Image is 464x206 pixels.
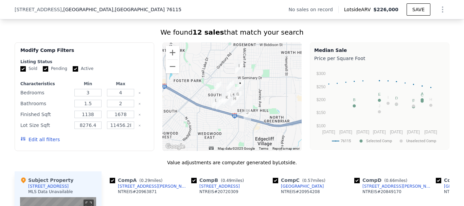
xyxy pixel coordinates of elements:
[20,136,60,143] button: Edit all filters
[373,130,386,134] text: [DATE]
[224,90,231,102] div: 4921 Rutland Ave
[62,6,181,13] span: , [GEOGRAPHIC_DATA]
[214,81,221,93] div: 3404 Medina Ave
[235,62,243,74] div: 4132 Merida Ave
[314,47,445,54] div: Median Sale
[378,104,380,108] text: J
[222,93,230,105] div: 4949 Stadium Dr
[273,184,324,189] a: [GEOGRAPHIC_DATA]
[110,177,165,184] div: Comp A
[314,54,445,63] div: Price per Square Foot
[28,189,73,194] div: MLS Data Unavailable
[191,177,247,184] div: Comp B
[141,178,150,183] span: 0.29
[73,81,103,87] div: Min
[341,139,351,143] text: 76115
[15,6,62,13] span: [STREET_ADDRESS]
[20,59,148,64] div: Listing Status
[406,139,436,143] text: Unselected Comp
[221,92,229,104] div: 4937 Stadium Dr
[212,97,220,109] div: 3533 Westfield Ave
[110,184,189,189] a: [STREET_ADDRESS][PERSON_NAME]
[356,130,369,134] text: [DATE]
[199,184,240,189] div: [STREET_ADDRESS]
[281,184,324,189] div: [GEOGRAPHIC_DATA]
[353,98,355,102] text: B
[218,178,247,183] span: ( miles)
[322,130,335,134] text: [DATE]
[234,91,242,102] div: 4921 Lubbock Ave
[381,178,410,183] span: ( miles)
[166,60,179,73] button: Zoom out
[236,80,244,91] div: 4621 Merida Ave
[20,110,70,119] div: Finished Sqft
[209,147,214,150] button: Keyboard shortcuts
[273,177,328,184] div: Comp C
[199,189,238,194] div: NTREIS # 20720309
[218,147,255,150] span: Map data ©2025 Google
[113,7,181,12] span: , [GEOGRAPHIC_DATA] 76115
[421,92,424,96] text: A
[378,92,380,96] text: E
[362,189,401,194] div: NTREIS # 20849170
[317,110,326,115] text: $150
[43,66,67,72] label: Pending
[412,98,415,102] text: G
[118,184,189,189] div: [STREET_ADDRESS][PERSON_NAME]
[106,81,136,87] div: Max
[366,139,392,143] text: Selected Comp
[344,6,373,13] span: Lotside ARV
[354,177,410,184] div: Comp D
[386,178,395,183] span: 0.66
[191,184,240,189] a: [STREET_ADDRESS]
[314,63,445,148] div: A chart.
[407,130,420,134] text: [DATE]
[73,66,93,72] label: Active
[222,178,232,183] span: 0.49
[259,147,268,150] a: Terms (opens in new tab)
[20,81,70,87] div: Characteristics
[362,184,433,189] div: [STREET_ADDRESS][PERSON_NAME]
[300,178,328,183] span: ( miles)
[412,99,415,103] text: F
[304,178,313,183] span: 0.57
[421,93,424,97] text: C
[244,109,251,121] div: 5401 Wayside Ave
[354,184,433,189] a: [STREET_ADDRESS][PERSON_NAME]
[424,130,437,134] text: [DATE]
[20,66,26,72] input: Sold
[20,66,37,72] label: Sold
[166,46,179,59] button: Zoom in
[407,3,430,16] button: SAVE
[28,184,69,189] div: [STREET_ADDRESS]
[138,124,141,127] button: Clear
[20,99,70,108] div: Bathrooms
[20,120,70,130] div: Lot Size Sqft
[436,3,449,16] button: Show Options
[216,98,224,110] div: 3501 Westfield Ave
[118,189,157,194] div: NTREIS # 20963871
[20,88,70,97] div: Bedrooms
[20,47,148,59] div: Modify Comp Filters
[231,95,238,107] div: 2801 Sadler Ave
[43,66,48,72] input: Pending
[390,130,403,134] text: [DATE]
[227,80,234,92] div: 3000 Binyon Ave
[339,130,352,134] text: [DATE]
[272,147,300,150] a: Report a map error
[15,27,449,37] div: We found that match your search
[137,178,165,183] span: ( miles)
[317,124,326,128] text: $100
[223,94,231,106] div: 5005 Stadium Dr
[73,66,78,72] input: Active
[395,96,397,100] text: L
[193,28,224,36] strong: 12 sales
[15,159,449,166] div: Value adjustments are computer generated by Lotside .
[317,71,326,76] text: $300
[429,97,432,101] text: H
[20,177,73,184] div: Subject Property
[317,85,326,89] text: $250
[138,113,141,116] button: Clear
[388,95,389,99] text: I
[317,97,326,102] text: $200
